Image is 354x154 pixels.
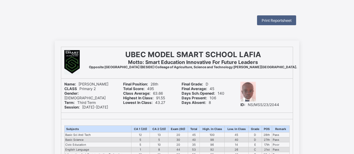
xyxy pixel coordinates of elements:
td: 5 [150,137,168,142]
b: CLASS [64,86,77,91]
td: Civic Education [65,142,131,147]
span: 26th [123,82,158,86]
td: 5 [131,137,150,142]
td: Poor [272,142,289,147]
span: 43.27 [123,100,165,105]
b: Gender: [64,91,79,96]
td: 98 [199,137,225,142]
span: Print Reportsheet [262,18,292,23]
td: 35 [188,142,199,147]
td: D [248,137,262,142]
td: 20 [168,142,188,147]
td: 26 [225,147,248,152]
b: Lowest In Class: [123,100,153,105]
b: Total Score: [123,86,145,91]
td: 10 [150,142,168,147]
b: ID: [240,102,245,107]
b: Opposite [GEOGRAPHIC_DATA] {BESIDE} Colleage of Agriculture, Science and Technology [PERSON_NAME]... [89,65,297,69]
span: 45 [182,86,214,91]
span: Primary 2 [64,86,96,91]
b: Highest In Class: [123,96,154,100]
td: 53 [188,147,199,152]
td: 40 [188,137,199,142]
span: 106 [182,96,216,100]
td: D [248,132,262,137]
td: Pass [272,137,289,142]
td: 28th [262,132,272,137]
span: 63.66 [123,91,163,96]
td: 92 [199,147,225,152]
td: 12 [131,132,150,137]
th: Low. In Class [225,126,248,132]
td: English Language [65,147,131,152]
b: Final Grade: [182,82,203,86]
span: 140 [182,91,224,96]
td: 5 [131,142,150,147]
td: C [248,147,262,152]
td: 13 [150,132,168,137]
td: 27th [262,137,272,142]
th: Grade [248,126,262,132]
b: Days Sch.Opened: [182,91,215,96]
td: 30 [168,137,188,142]
b: Final Position: [123,82,148,86]
span: 91.55 [123,96,165,100]
b: Name: [64,82,76,86]
span: D [182,82,208,86]
b: Class Average: [123,91,151,96]
th: Remark [272,126,289,132]
b: Term: [64,100,75,105]
th: High. In Class [199,126,225,132]
td: 40 [225,137,248,142]
td: 8 [150,147,168,152]
b: Motto: Smart Education Innovative For Future Leaders [128,59,258,65]
td: 44 [168,147,188,152]
td: 14 [225,142,248,147]
td: 96 [199,142,225,147]
td: Basic Science [65,137,131,142]
span: [DATE]-[DATE] [64,105,108,109]
td: 17th [262,142,272,147]
td: 1 [131,147,150,152]
span: Third Term [64,100,96,105]
td: 100 [199,132,225,137]
span: NS/MSS/23/2044 [240,102,279,107]
th: Total [188,126,199,132]
td: Pass [272,132,289,137]
th: Subjects [65,126,131,132]
td: 20 [168,132,188,137]
span: [PERSON_NAME] [64,82,108,86]
td: E [248,142,262,147]
td: Basic Sci And Tech [65,132,131,137]
b: Days Absent: [182,100,206,105]
span: 8 [182,100,211,105]
td: 21st [262,147,272,152]
span: 495 [123,86,154,91]
th: CA 2 (20) [150,126,168,132]
b: Final Average: [182,86,207,91]
th: CA 1 (20) [131,126,150,132]
b: UBEC MODEL SMART SCHOOL LAFIA [125,50,261,59]
b: Session: [64,105,80,109]
td: 45 [225,132,248,137]
th: Exam (60) [168,126,188,132]
th: POS [262,126,272,132]
td: 45 [188,132,199,137]
b: Days Present: [182,96,207,100]
span: [DEMOGRAPHIC_DATA] [64,91,106,100]
td: Pass [272,147,289,152]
